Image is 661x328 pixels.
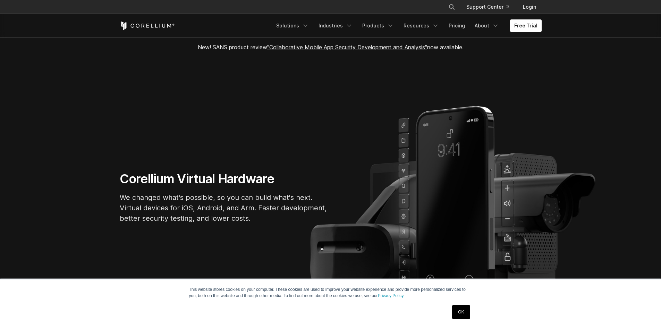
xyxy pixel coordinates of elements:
[358,19,398,32] a: Products
[120,22,175,30] a: Corellium Home
[446,1,458,13] button: Search
[517,1,542,13] a: Login
[510,19,542,32] a: Free Trial
[267,44,427,51] a: "Collaborative Mobile App Security Development and Analysis"
[378,293,405,298] a: Privacy Policy.
[444,19,469,32] a: Pricing
[189,286,472,299] p: This website stores cookies on your computer. These cookies are used to improve your website expe...
[120,192,328,224] p: We changed what's possible, so you can build what's next. Virtual devices for iOS, Android, and A...
[471,19,503,32] a: About
[452,305,470,319] a: OK
[198,44,464,51] span: New! SANS product review now available.
[314,19,357,32] a: Industries
[120,171,328,187] h1: Corellium Virtual Hardware
[272,19,313,32] a: Solutions
[440,1,542,13] div: Navigation Menu
[399,19,443,32] a: Resources
[461,1,515,13] a: Support Center
[272,19,542,32] div: Navigation Menu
